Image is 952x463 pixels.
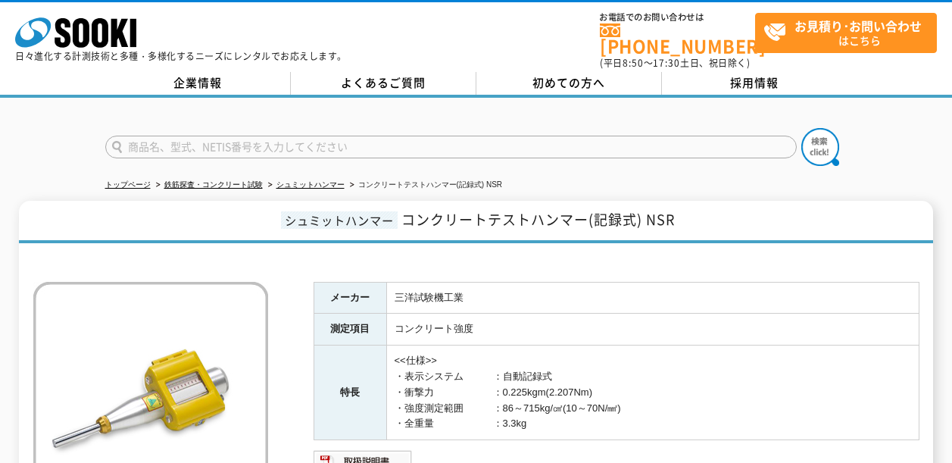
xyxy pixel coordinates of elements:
[15,52,347,61] p: 日々進化する計測技術と多種・多様化するニーズにレンタルでお応えします。
[801,128,839,166] img: btn_search.png
[105,180,151,189] a: トップページ
[600,23,755,55] a: [PHONE_NUMBER]
[763,14,936,52] span: はこちら
[476,72,662,95] a: 初めての方へ
[291,72,476,95] a: よくあるご質問
[164,180,263,189] a: 鉄筋探査・コンクリート試験
[794,17,922,35] strong: お見積り･お問い合わせ
[314,314,386,346] th: 測定項目
[314,282,386,314] th: メーカー
[281,211,398,229] span: シュミットハンマー
[755,13,937,53] a: お見積り･お問い合わせはこちら
[600,56,750,70] span: (平日 ～ 土日、祝日除く)
[105,72,291,95] a: 企業情報
[347,177,503,193] li: コンクリートテストハンマー(記録式) NSR
[386,282,919,314] td: 三洋試験機工業
[653,56,680,70] span: 17:30
[386,314,919,346] td: コンクリート強度
[401,209,675,230] span: コンクリートテストハンマー(記録式) NSR
[600,13,755,22] span: お電話でのお問い合わせは
[386,346,919,440] td: <<仕様>> ・表示システム ：自動記録式 ・衝撃力 ：0.225kgm(2.207Nm) ・強度測定範囲 ：86～715kg/㎠(10～70N/㎟) ・全重量 ：3.3kg
[276,180,345,189] a: シュミットハンマー
[532,74,605,91] span: 初めての方へ
[314,346,386,440] th: 特長
[623,56,644,70] span: 8:50
[105,136,797,158] input: 商品名、型式、NETIS番号を入力してください
[662,72,847,95] a: 採用情報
